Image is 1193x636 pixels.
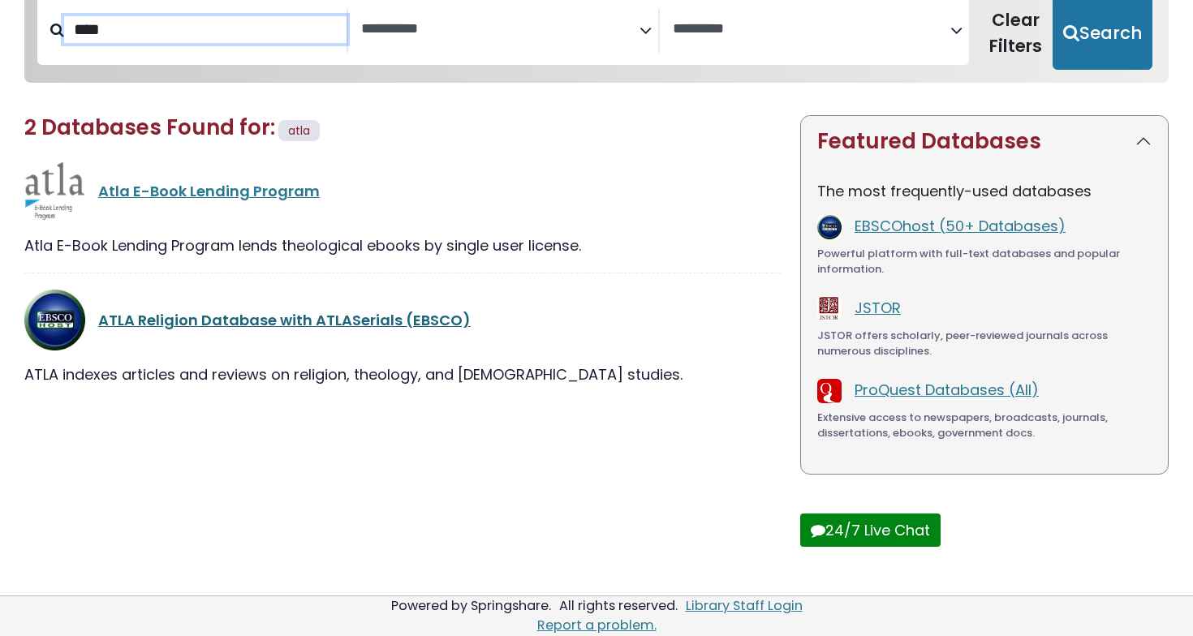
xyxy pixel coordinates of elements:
textarea: Search [673,21,950,38]
button: Featured Databases [801,116,1168,167]
div: Extensive access to newspapers, broadcasts, journals, dissertations, ebooks, government docs. [817,410,1152,441]
button: 24/7 Live Chat [800,514,941,547]
div: Powered by Springshare. [389,596,553,615]
a: ATLA Religion Database with ATLASerials (EBSCO) [98,310,471,330]
a: ProQuest Databases (All) [855,380,1039,400]
a: EBSCOhost (50+ Databases) [855,216,1066,236]
div: ATLA indexes articles and reviews on religion, theology, and [DEMOGRAPHIC_DATA] studies. [24,363,781,385]
a: Atla E-Book Lending Program [98,181,320,201]
div: Atla E-Book Lending Program lends theological ebooks by single user license. [24,234,781,256]
p: The most frequently-used databases [817,180,1152,202]
span: atla [288,122,310,139]
a: Library Staff Login [686,596,803,615]
div: Powerful platform with full-text databases and popular information. [817,246,1152,277]
div: All rights reserved. [557,596,680,615]
a: JSTOR [855,298,901,318]
input: Search database by title or keyword [64,16,347,43]
span: 2 Databases Found for: [24,113,275,142]
textarea: Search [361,21,639,38]
div: JSTOR offers scholarly, peer-reviewed journals across numerous disciplines. [817,328,1152,359]
a: Report a problem. [537,616,657,634]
